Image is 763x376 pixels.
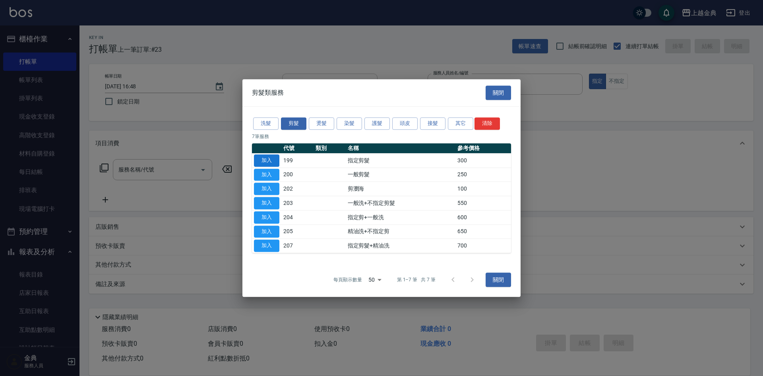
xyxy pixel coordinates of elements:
td: 204 [281,210,314,224]
button: 加入 [254,154,279,167]
td: 一般剪髮 [346,168,455,182]
button: 清除 [474,117,500,130]
td: 指定剪+一般洗 [346,210,455,224]
button: 關閉 [486,86,511,100]
button: 加入 [254,226,279,238]
td: 205 [281,224,314,239]
button: 加入 [254,240,279,252]
td: 650 [455,224,511,239]
p: 第 1–7 筆 共 7 筆 [397,276,436,283]
button: 加入 [254,197,279,209]
td: 200 [281,168,314,182]
button: 加入 [254,183,279,195]
div: 50 [365,269,384,290]
td: 指定剪髮+精油洗 [346,239,455,253]
button: 剪髮 [281,117,306,130]
td: 199 [281,153,314,168]
td: 100 [455,182,511,196]
td: 202 [281,182,314,196]
td: 精油洗+不指定剪 [346,224,455,239]
td: 300 [455,153,511,168]
th: 代號 [281,143,314,154]
button: 接髮 [420,117,445,130]
button: 洗髮 [253,117,279,130]
button: 燙髮 [309,117,334,130]
td: 250 [455,168,511,182]
td: 700 [455,239,511,253]
th: 類別 [314,143,346,154]
button: 關閉 [486,273,511,287]
td: 指定剪髮 [346,153,455,168]
p: 每頁顯示數量 [333,276,362,283]
button: 護髮 [364,117,390,130]
td: 剪瀏海 [346,182,455,196]
td: 207 [281,239,314,253]
button: 頭皮 [392,117,418,130]
td: 600 [455,210,511,224]
p: 7 筆服務 [252,133,511,140]
button: 染髮 [337,117,362,130]
th: 參考價格 [455,143,511,154]
th: 名稱 [346,143,455,154]
td: 一般洗+不指定剪髮 [346,196,455,210]
button: 其它 [448,117,473,130]
span: 剪髮類服務 [252,89,284,97]
td: 203 [281,196,314,210]
button: 加入 [254,169,279,181]
button: 加入 [254,211,279,224]
td: 550 [455,196,511,210]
